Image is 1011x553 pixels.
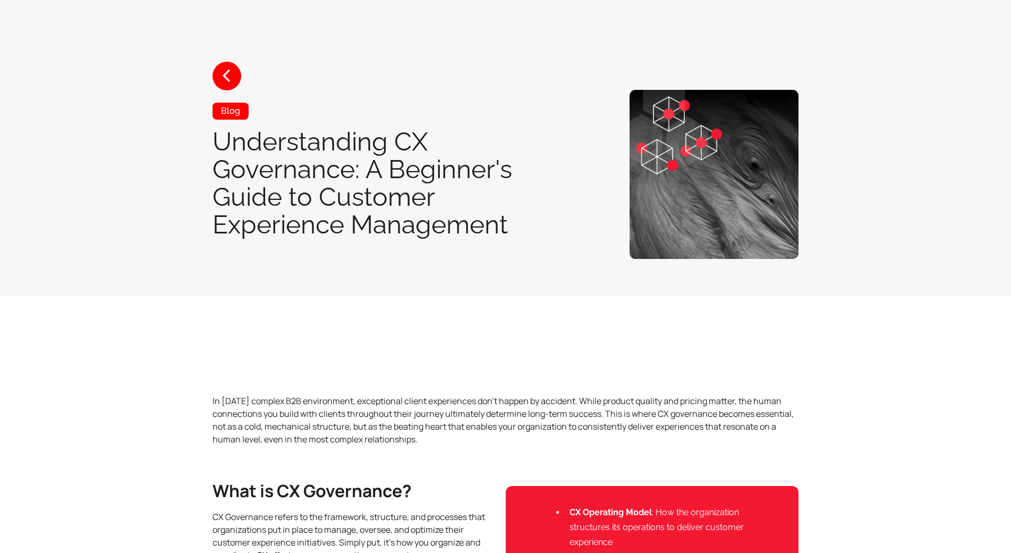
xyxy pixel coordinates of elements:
p: In [DATE] complex B2B environment, exceptional client experiences don't happen by accident. While... [213,395,798,446]
h1: Understanding CX Governance: A Beginner's Guide to Customer Experience Management [213,128,545,238]
strong: What is CX Governance? [213,479,412,502]
li: : How the organization structures its operations to deliver customer experience [565,505,761,550]
div: Blog [213,103,249,120]
strong: CX Operating Model [570,507,652,517]
a: < [213,62,241,90]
